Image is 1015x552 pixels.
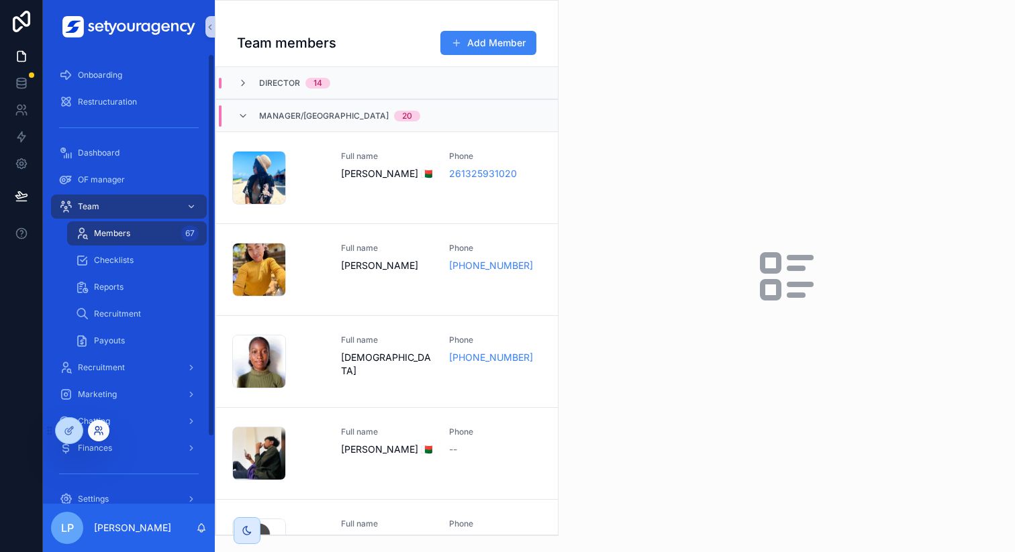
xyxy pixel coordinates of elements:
a: Full name[PERSON_NAME] 🇲🇬Phone261325931020 [216,131,558,223]
span: Reports [94,282,124,292]
span: Phone [449,518,542,529]
p: [PERSON_NAME] [94,521,171,535]
a: Full name[PERSON_NAME] 🇲🇬Phone-- [216,407,558,499]
a: Onboarding [51,63,207,87]
span: Phone [449,427,542,437]
a: [PHONE_NUMBER] [449,351,533,364]
span: [PERSON_NAME] 🇲🇬 [341,443,434,456]
a: 261325931020 [449,167,517,180]
a: Full name[PERSON_NAME]Phone[PHONE_NUMBER] [216,223,558,315]
span: Chatting [78,416,110,427]
a: Dashboard [51,141,207,165]
span: Team [78,201,99,212]
a: Restructuration [51,90,207,114]
span: Checklists [94,255,134,266]
span: Phone [449,151,542,162]
span: Phone [449,335,542,345]
button: Add Member [440,31,536,55]
span: Settings [78,494,109,504]
a: Finances [51,436,207,460]
img: App logo [62,16,195,38]
a: Team [51,195,207,219]
span: LP [61,520,74,536]
span: Members [94,228,130,239]
span: Restructuration [78,97,137,107]
a: OF manager [51,168,207,192]
a: Recruitment [51,355,207,380]
a: Marketing [51,382,207,406]
div: 14 [313,78,322,89]
a: Chatting [51,409,207,433]
span: -- [449,443,457,456]
a: Reports [67,275,207,299]
span: Dashboard [78,148,119,158]
span: Finances [78,443,112,453]
span: Full name [341,427,434,437]
div: 20 [402,111,412,121]
span: [PERSON_NAME] [341,259,434,272]
span: Full name [341,151,434,162]
span: Recruitment [94,309,141,319]
span: Marketing [78,389,117,400]
span: Payouts [94,335,125,346]
span: Manager/[GEOGRAPHIC_DATA] [259,111,389,121]
span: Recruitment [78,362,125,373]
span: [PERSON_NAME] 🇲🇬 [341,167,434,180]
span: Full name [341,518,434,529]
span: OF manager [78,174,125,185]
a: Checklists [67,248,207,272]
a: Members67 [67,221,207,245]
a: Payouts [67,329,207,353]
div: scrollable content [43,54,215,504]
span: [DEMOGRAPHIC_DATA] [341,351,434,378]
div: 67 [181,225,199,241]
a: [PHONE_NUMBER] [449,259,533,272]
span: Phone [449,243,542,254]
span: Onboarding [78,70,122,80]
a: Settings [51,487,207,511]
span: Full name [341,335,434,345]
a: Full name[DEMOGRAPHIC_DATA]Phone[PHONE_NUMBER] [216,315,558,407]
span: Director [259,78,300,89]
a: Recruitment [67,302,207,326]
h1: Team members [237,34,336,52]
span: Full name [341,243,434,254]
